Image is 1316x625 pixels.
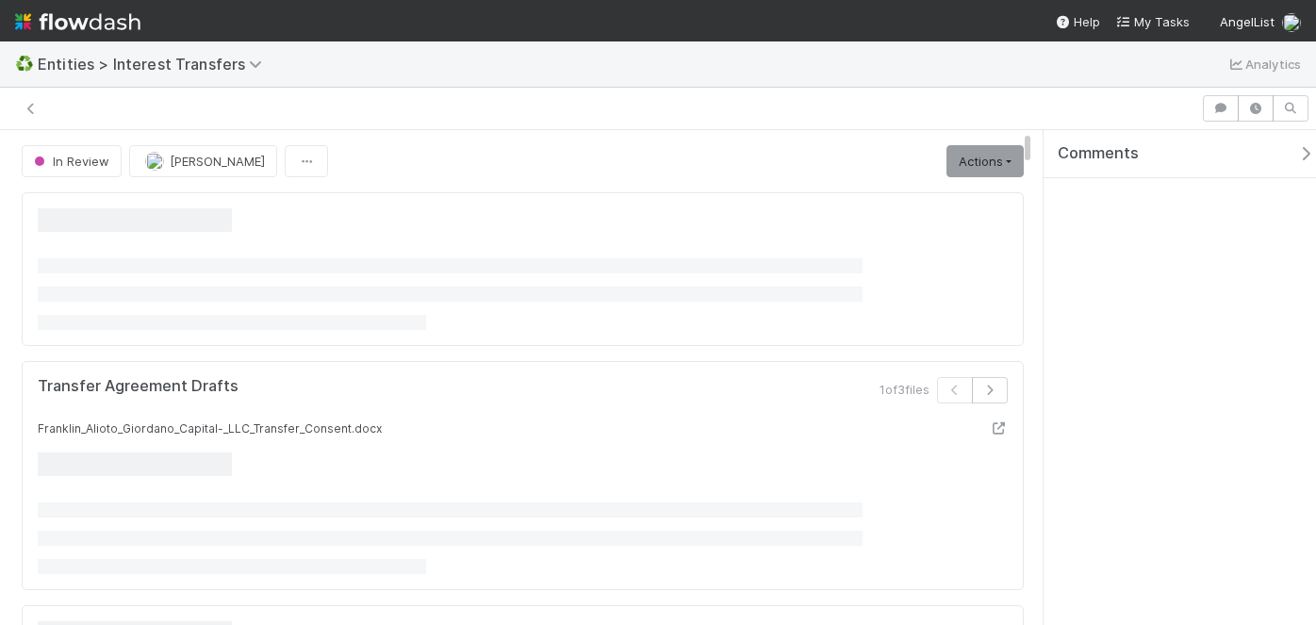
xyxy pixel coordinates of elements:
[30,154,109,169] span: In Review
[1220,14,1275,29] span: AngelList
[1058,144,1139,163] span: Comments
[15,6,140,38] img: logo-inverted-e16ddd16eac7371096b0.svg
[1226,53,1301,75] a: Analytics
[946,145,1024,177] a: Actions
[38,55,271,74] span: Entities > Interest Transfers
[145,152,164,171] img: avatar_93b89fca-d03a-423a-b274-3dd03f0a621f.png
[880,380,929,399] span: 1 of 3 files
[15,56,34,72] span: ♻️
[129,145,277,177] button: [PERSON_NAME]
[1282,13,1301,32] img: avatar_d8fc9ee4-bd1b-4062-a2a8-84feb2d97839.png
[1115,12,1190,31] a: My Tasks
[38,421,382,436] small: Franklin_Alioto_Giordano_Capital-_LLC_Transfer_Consent.docx
[170,154,265,169] span: [PERSON_NAME]
[1055,12,1100,31] div: Help
[38,377,239,396] h5: Transfer Agreement Drafts
[22,145,122,177] button: In Review
[1115,14,1190,29] span: My Tasks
